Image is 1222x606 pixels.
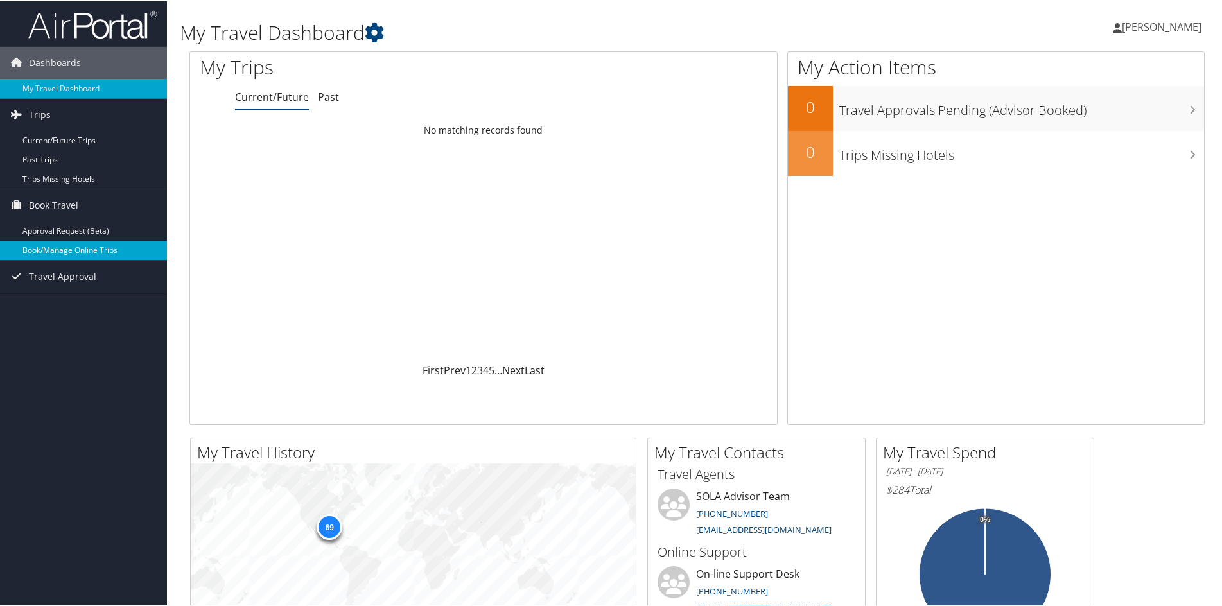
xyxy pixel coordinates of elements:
[696,584,768,596] a: [PHONE_NUMBER]
[788,140,833,162] h2: 0
[651,487,862,540] li: SOLA Advisor Team
[502,362,525,376] a: Next
[471,362,477,376] a: 2
[190,117,777,141] td: No matching records found
[197,440,636,462] h2: My Travel History
[980,515,990,523] tspan: 0%
[317,513,342,539] div: 69
[788,95,833,117] h2: 0
[318,89,339,103] a: Past
[886,481,1084,496] h6: Total
[788,53,1204,80] h1: My Action Items
[883,440,1094,462] h2: My Travel Spend
[839,139,1204,163] h3: Trips Missing Hotels
[180,18,869,45] h1: My Travel Dashboard
[494,362,502,376] span: …
[28,8,157,39] img: airportal-logo.png
[696,523,832,534] a: [EMAIL_ADDRESS][DOMAIN_NAME]
[29,98,51,130] span: Trips
[200,53,523,80] h1: My Trips
[235,89,309,103] a: Current/Future
[696,506,768,518] a: [PHONE_NUMBER]
[839,94,1204,118] h3: Travel Approvals Pending (Advisor Booked)
[477,362,483,376] a: 3
[423,362,444,376] a: First
[483,362,489,376] a: 4
[525,362,545,376] a: Last
[788,85,1204,130] a: 0Travel Approvals Pending (Advisor Booked)
[1122,19,1201,33] span: [PERSON_NAME]
[658,464,855,482] h3: Travel Agents
[489,362,494,376] a: 5
[29,188,78,220] span: Book Travel
[1113,6,1214,45] a: [PERSON_NAME]
[29,259,96,291] span: Travel Approval
[886,464,1084,476] h6: [DATE] - [DATE]
[29,46,81,78] span: Dashboards
[444,362,466,376] a: Prev
[466,362,471,376] a: 1
[658,542,855,560] h3: Online Support
[788,130,1204,175] a: 0Trips Missing Hotels
[654,440,865,462] h2: My Travel Contacts
[886,481,909,496] span: $284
